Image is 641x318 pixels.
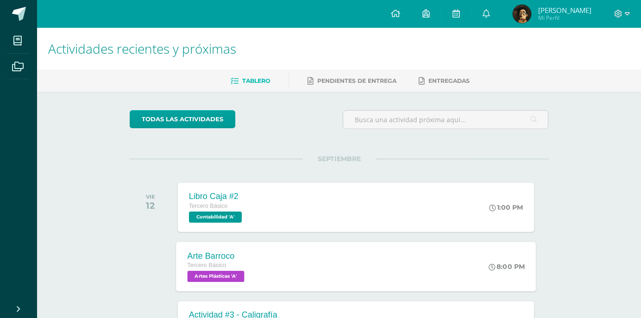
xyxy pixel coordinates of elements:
span: Tercero Básico [189,203,227,209]
div: 1:00 PM [489,203,523,212]
span: [PERSON_NAME] [538,6,591,15]
span: Entregadas [428,77,470,84]
span: Pendientes de entrega [317,77,396,84]
span: Mi Perfil [538,14,591,22]
div: Libro Caja #2 [189,192,244,201]
a: todas las Actividades [130,110,235,128]
div: 12 [146,200,155,211]
span: Tablero [242,77,270,84]
div: VIE [146,193,155,200]
span: SEPTIEMBRE [303,155,376,163]
span: Actividades recientes y próximas [48,40,236,57]
span: Tercero Básico [187,262,226,268]
a: Entregadas [419,74,470,88]
div: Arte Barroco [187,251,246,261]
img: bbaadbe0cdc19caa6fc97f19e8e21bb6.png [513,5,531,23]
span: Contabilidad 'A' [189,212,242,223]
div: 8:00 PM [489,262,525,271]
a: Pendientes de entrega [308,74,396,88]
a: Tablero [231,74,270,88]
input: Busca una actividad próxima aquí... [343,111,548,129]
span: Artes Plásticas 'A' [187,271,244,282]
